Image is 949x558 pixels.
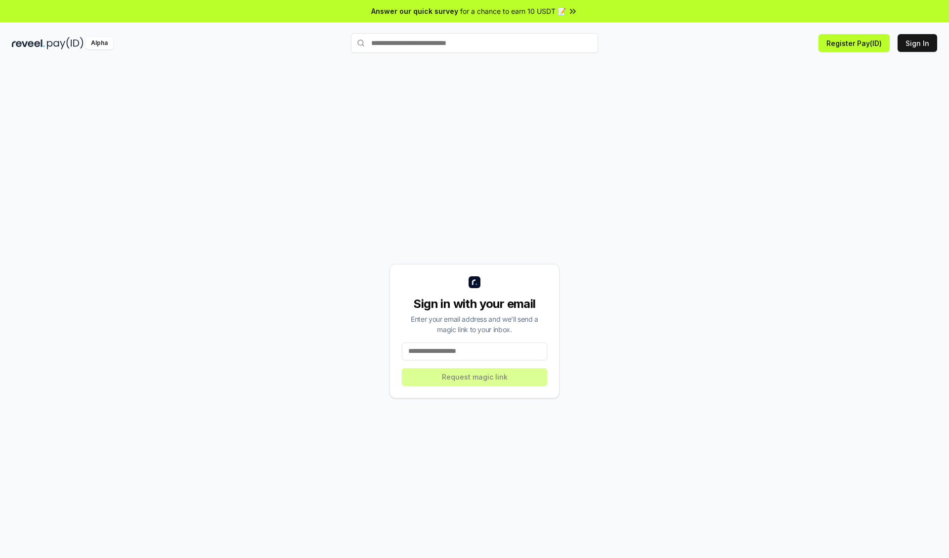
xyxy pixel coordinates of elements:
button: Register Pay(ID) [819,34,890,52]
img: reveel_dark [12,37,45,49]
span: Answer our quick survey [371,6,458,16]
button: Sign In [898,34,937,52]
img: pay_id [47,37,84,49]
span: for a chance to earn 10 USDT 📝 [460,6,566,16]
div: Enter your email address and we’ll send a magic link to your inbox. [402,314,547,335]
div: Alpha [86,37,113,49]
div: Sign in with your email [402,296,547,312]
img: logo_small [469,276,480,288]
